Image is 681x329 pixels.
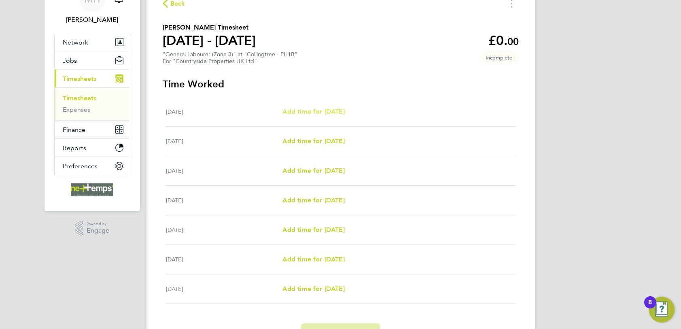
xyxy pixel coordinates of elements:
a: Add time for [DATE] [282,136,344,146]
button: Reports [55,139,130,157]
button: Finance [55,121,130,138]
span: Add time for [DATE] [282,137,344,145]
a: Add time for [DATE] [282,107,344,117]
button: Timesheets [55,70,130,87]
div: [DATE] [166,255,282,264]
div: [DATE] [166,166,282,176]
span: Add time for [DATE] [282,285,344,293]
div: [DATE] [166,225,282,235]
span: Jobs [63,57,77,64]
span: Timesheets [63,75,96,83]
h1: [DATE] - [DATE] [163,32,256,49]
div: 8 [648,302,652,313]
span: Preferences [63,162,98,170]
div: [DATE] [166,107,282,117]
div: For "Countryside Properties UK Ltd" [163,58,297,65]
a: Add time for [DATE] [282,195,344,205]
span: This timesheet is Incomplete. [479,51,519,64]
span: Finance [63,126,85,134]
div: "General Labourer (Zone 3)" at "Collingtree - PH1B" [163,51,297,65]
button: Network [55,33,130,51]
div: [DATE] [166,284,282,294]
a: Add time for [DATE] [282,284,344,294]
span: Add time for [DATE] [282,196,344,204]
app-decimal: £0. [488,33,519,48]
a: Powered byEngage [75,221,109,236]
span: Network [63,38,88,46]
button: Jobs [55,51,130,69]
span: Engage [87,227,109,234]
span: Reports [63,144,86,152]
div: [DATE] [166,195,282,205]
div: Timesheets [55,87,130,120]
img: net-temps-logo-retina.png [71,183,114,196]
a: Add time for [DATE] [282,225,344,235]
span: 00 [507,36,519,47]
a: Expenses [63,106,90,113]
span: Michael Hallam [54,15,130,25]
button: Open Resource Center, 8 new notifications [649,297,675,323]
span: Add time for [DATE] [282,167,344,174]
a: Add time for [DATE] [282,166,344,176]
a: Add time for [DATE] [282,255,344,264]
a: Go to home page [54,183,130,196]
span: Powered by [87,221,109,227]
a: Timesheets [63,94,96,102]
span: Add time for [DATE] [282,255,344,263]
div: [DATE] [166,136,282,146]
span: Add time for [DATE] [282,108,344,115]
button: Preferences [55,157,130,175]
h2: [PERSON_NAME] Timesheet [163,23,256,32]
span: Add time for [DATE] [282,226,344,233]
h3: Time Worked [163,78,519,91]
